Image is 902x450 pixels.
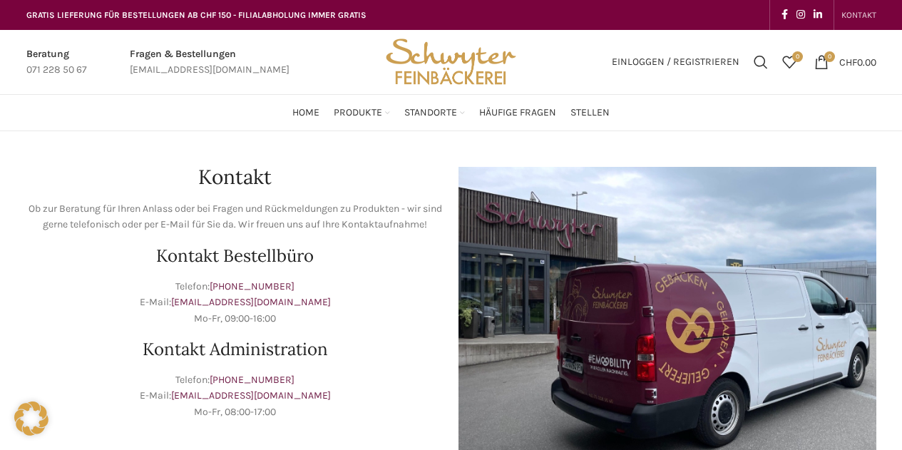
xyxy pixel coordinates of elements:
[807,48,883,76] a: 0 CHF0.00
[841,10,876,20] span: KONTAKT
[26,279,444,327] p: Telefon: E-Mail: Mo-Fr, 09:00-16:00
[792,51,803,62] span: 0
[777,5,792,25] a: Facebook social link
[292,98,319,127] a: Home
[404,106,457,120] span: Standorte
[210,374,294,386] a: [PHONE_NUMBER]
[381,30,521,94] img: Bäckerei Schwyter
[824,51,835,62] span: 0
[612,57,739,67] span: Einloggen / Registrieren
[792,5,809,25] a: Instagram social link
[834,1,883,29] div: Secondary navigation
[809,5,826,25] a: Linkedin social link
[775,48,804,76] a: 0
[130,46,289,78] a: Infobox link
[570,106,610,120] span: Stellen
[747,48,775,76] a: Suchen
[605,48,747,76] a: Einloggen / Registrieren
[210,280,294,292] a: [PHONE_NUMBER]
[171,296,331,308] a: [EMAIL_ADDRESS][DOMAIN_NAME]
[570,98,610,127] a: Stellen
[292,106,319,120] span: Home
[381,55,521,67] a: Site logo
[26,10,367,20] span: GRATIS LIEFERUNG FÜR BESTELLUNGEN AB CHF 150 - FILIALABHOLUNG IMMER GRATIS
[26,247,444,265] h2: Kontakt Bestellbüro
[479,106,556,120] span: Häufige Fragen
[26,46,87,78] a: Infobox link
[26,372,444,420] p: Telefon: E-Mail: Mo-Fr, 08:00-17:00
[26,201,444,233] p: Ob zur Beratung für Ihren Anlass oder bei Fragen und Rückmeldungen zu Produkten - wir sind gerne ...
[26,341,444,358] h2: Kontakt Administration
[841,1,876,29] a: KONTAKT
[334,98,390,127] a: Produkte
[775,48,804,76] div: Meine Wunschliste
[171,389,331,402] a: [EMAIL_ADDRESS][DOMAIN_NAME]
[839,56,857,68] span: CHF
[479,98,556,127] a: Häufige Fragen
[839,56,876,68] bdi: 0.00
[334,106,382,120] span: Produkte
[19,98,883,127] div: Main navigation
[26,167,444,187] h1: Kontakt
[404,98,465,127] a: Standorte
